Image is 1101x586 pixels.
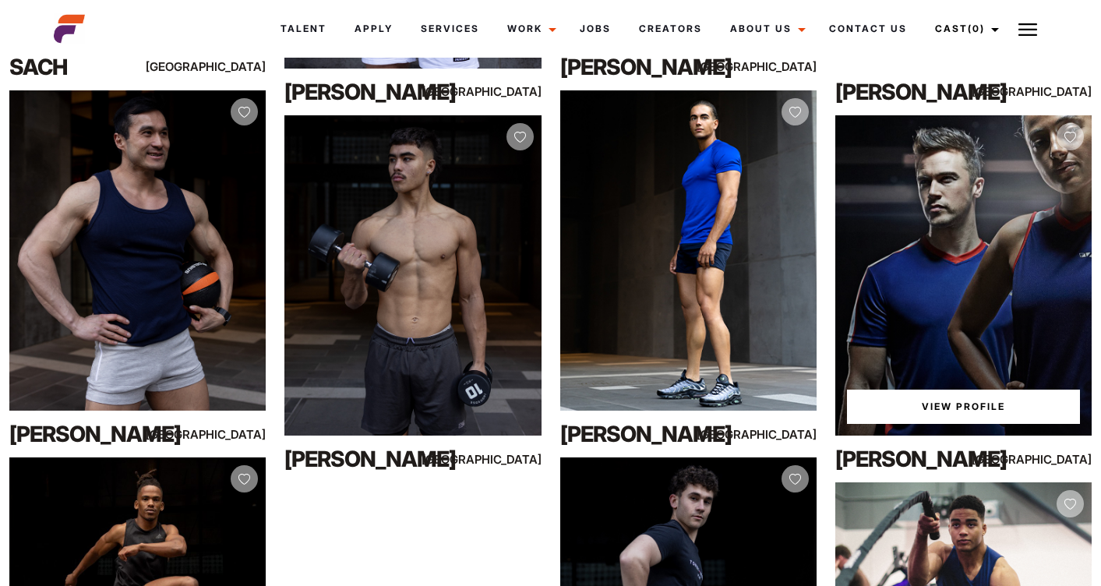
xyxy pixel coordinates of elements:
[566,8,625,50] a: Jobs
[1015,82,1092,101] div: [GEOGRAPHIC_DATA]
[921,8,1008,50] a: Cast(0)
[407,8,493,50] a: Services
[493,8,566,50] a: Work
[739,57,817,76] div: [GEOGRAPHIC_DATA]
[847,390,1080,424] a: View Neal'sProfile
[1015,450,1092,469] div: [GEOGRAPHIC_DATA]
[189,57,266,76] div: [GEOGRAPHIC_DATA]
[341,8,407,50] a: Apply
[266,8,341,50] a: Talent
[284,443,439,475] div: [PERSON_NAME]
[284,76,439,108] div: [PERSON_NAME]
[1018,20,1037,39] img: Burger icon
[625,8,716,50] a: Creators
[560,418,715,450] div: [PERSON_NAME]
[560,51,715,83] div: [PERSON_NAME]
[189,425,266,444] div: [GEOGRAPHIC_DATA]
[54,13,85,44] img: cropped-aefm-brand-fav-22-square.png
[739,425,817,444] div: [GEOGRAPHIC_DATA]
[9,418,164,450] div: [PERSON_NAME]
[464,450,542,469] div: [GEOGRAPHIC_DATA]
[464,82,542,101] div: [GEOGRAPHIC_DATA]
[835,76,990,108] div: [PERSON_NAME]
[716,8,815,50] a: About Us
[835,443,990,475] div: [PERSON_NAME]
[9,51,164,83] div: Sach
[815,8,921,50] a: Contact Us
[968,23,985,34] span: (0)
